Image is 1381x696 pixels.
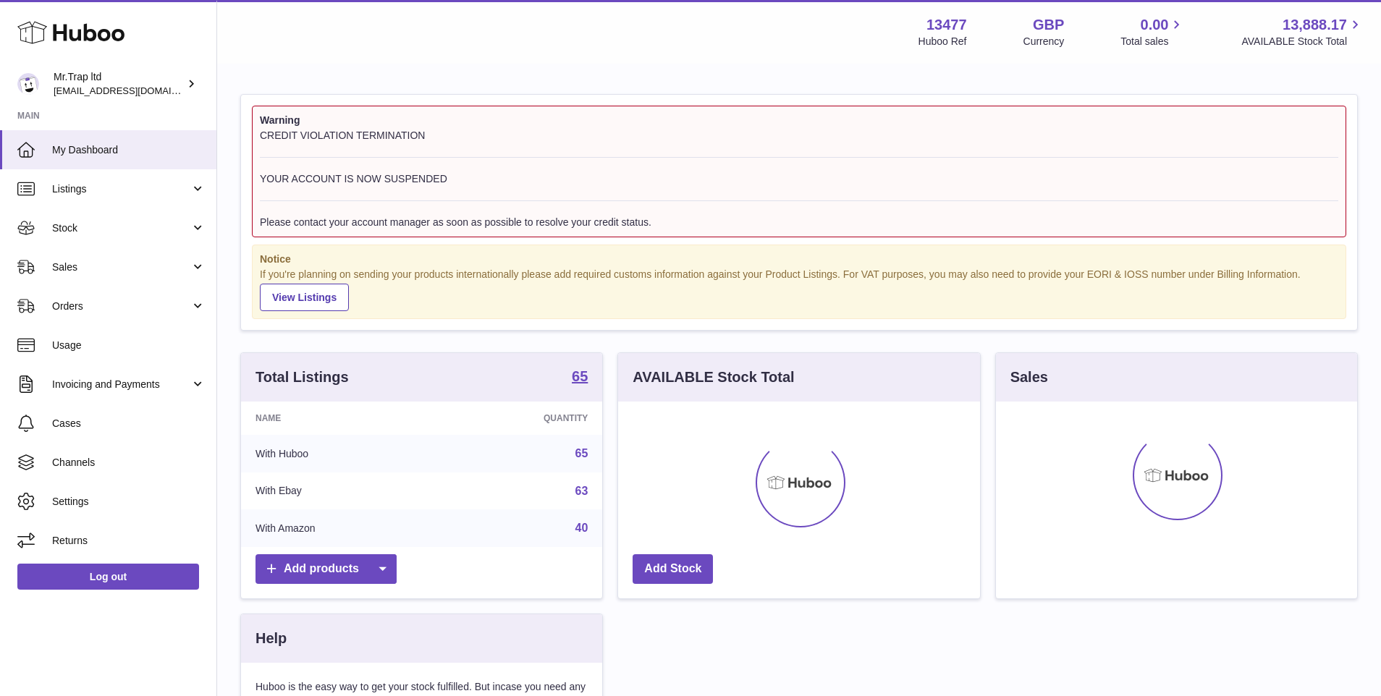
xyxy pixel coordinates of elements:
[52,417,206,430] span: Cases
[633,368,794,387] h3: AVAILABLE Stock Total
[1010,368,1048,387] h3: Sales
[439,402,602,435] th: Quantity
[52,260,190,274] span: Sales
[1033,15,1064,35] strong: GBP
[52,221,190,235] span: Stock
[52,182,190,196] span: Listings
[260,129,1338,229] div: CREDIT VIOLATION TERMINATION YOUR ACCOUNT IS NOW SUSPENDED Please contact your account manager as...
[260,268,1338,311] div: If you're planning on sending your products internationally please add required customs informati...
[572,369,588,386] a: 65
[241,402,439,435] th: Name
[52,143,206,157] span: My Dashboard
[926,15,967,35] strong: 13477
[575,447,588,459] a: 65
[17,73,39,95] img: office@grabacz.eu
[633,554,713,584] a: Add Stock
[52,495,206,509] span: Settings
[1283,15,1347,35] span: 13,888.17
[241,435,439,472] td: With Huboo
[572,369,588,383] strong: 65
[1120,15,1185,48] a: 0.00 Total sales
[1120,35,1185,48] span: Total sales
[918,35,967,48] div: Huboo Ref
[52,456,206,470] span: Channels
[52,534,206,548] span: Returns
[52,339,206,352] span: Usage
[260,252,1338,266] strong: Notice
[260,284,349,311] a: View Listings
[1241,15,1364,48] a: 13,888.17 AVAILABLE Stock Total
[575,485,588,497] a: 63
[1023,35,1065,48] div: Currency
[54,70,184,98] div: Mr.Trap ltd
[575,522,588,534] a: 40
[255,629,287,648] h3: Help
[1141,15,1169,35] span: 0.00
[255,368,349,387] h3: Total Listings
[54,85,213,96] span: [EMAIL_ADDRESS][DOMAIN_NAME]
[1241,35,1364,48] span: AVAILABLE Stock Total
[260,114,1338,127] strong: Warning
[52,300,190,313] span: Orders
[52,378,190,391] span: Invoicing and Payments
[255,554,397,584] a: Add products
[17,564,199,590] a: Log out
[241,509,439,547] td: With Amazon
[241,472,439,510] td: With Ebay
